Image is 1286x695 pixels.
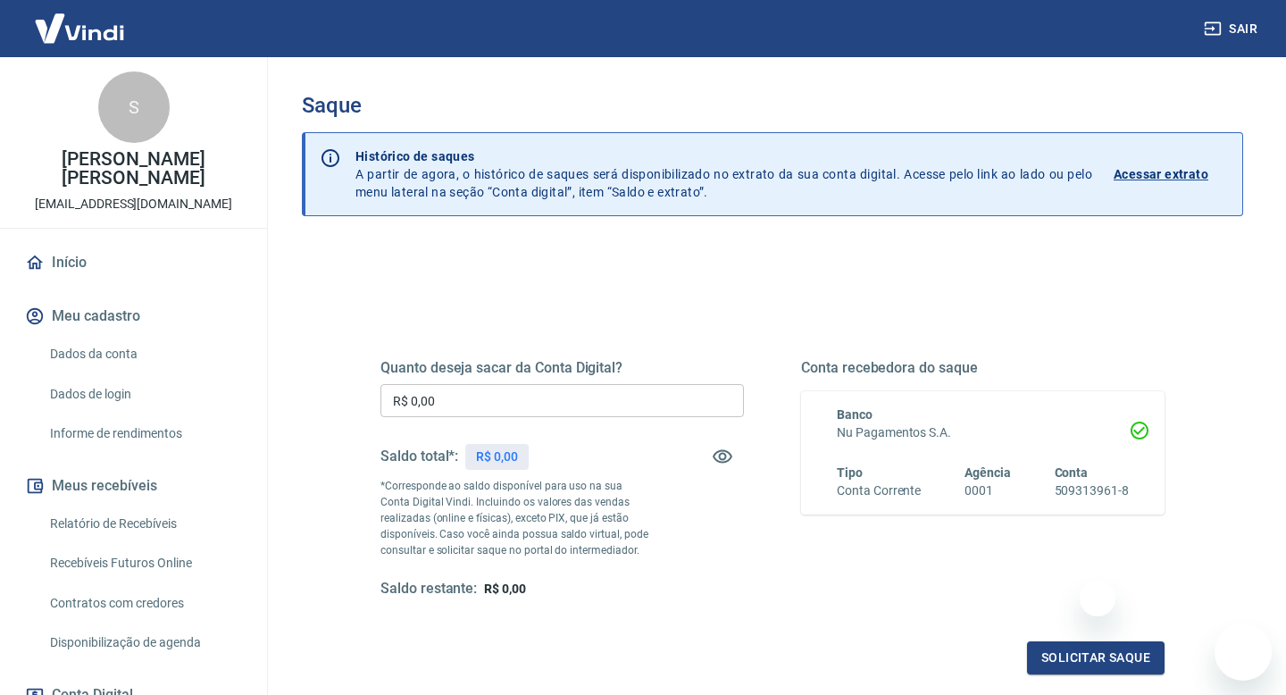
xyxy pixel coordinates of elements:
[98,71,170,143] div: S
[1114,165,1208,183] p: Acessar extrato
[1200,13,1265,46] button: Sair
[484,582,526,596] span: R$ 0,00
[380,359,744,377] h5: Quanto deseja sacar da Conta Digital?
[1027,641,1165,674] button: Solicitar saque
[21,297,246,336] button: Meu cadastro
[380,448,458,465] h5: Saldo total*:
[964,481,1011,500] h6: 0001
[1080,581,1115,616] iframe: Close message
[476,448,518,466] p: R$ 0,00
[43,415,246,452] a: Informe de rendimentos
[21,466,246,506] button: Meus recebíveis
[837,465,863,480] span: Tipo
[380,478,653,558] p: *Corresponde ao saldo disponível para uso na sua Conta Digital Vindi. Incluindo os valores das ve...
[43,585,246,622] a: Contratos com credores
[355,147,1092,165] p: Histórico de saques
[380,580,477,599] h5: Saldo restante:
[14,150,253,188] p: [PERSON_NAME] [PERSON_NAME]
[43,545,246,582] a: Recebíveis Futuros Online
[355,147,1092,201] p: A partir de agora, o histórico de saques será disponibilizado no extrato da sua conta digital. Ac...
[964,465,1011,480] span: Agência
[43,624,246,661] a: Disponibilização de agenda
[43,336,246,373] a: Dados da conta
[801,359,1165,377] h5: Conta recebedora do saque
[302,93,1243,118] h3: Saque
[21,1,138,55] img: Vindi
[1215,624,1272,681] iframe: Button to launch messaging window
[837,423,1129,442] h6: Nu Pagamentos S.A.
[43,506,246,542] a: Relatório de Recebíveis
[837,407,873,422] span: Banco
[837,481,921,500] h6: Conta Corrente
[1055,465,1089,480] span: Conta
[1114,147,1228,201] a: Acessar extrato
[1055,481,1129,500] h6: 509313961-8
[35,195,232,214] p: [EMAIL_ADDRESS][DOMAIN_NAME]
[21,243,246,282] a: Início
[43,376,246,413] a: Dados de login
